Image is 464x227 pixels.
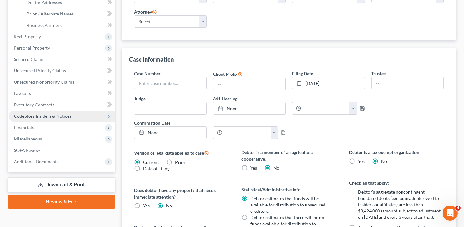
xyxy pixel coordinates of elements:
[222,127,271,139] input: -- : --
[250,165,257,170] span: Yes
[9,65,115,76] a: Unsecured Priority Claims
[213,102,285,114] a: None
[134,70,161,77] label: Case Number
[27,11,74,16] span: Prior / Alternate Names
[358,189,441,220] span: Debtor’s aggregate noncontingent liquidated debts (excluding debts owed to insiders or affiliates...
[8,195,115,209] a: Review & File
[14,136,42,141] span: Miscellaneous
[443,206,458,221] iframe: Intercom live chat
[9,76,115,88] a: Unsecured Nonpriority Claims
[250,196,325,214] span: Debtor estimates that funds will be available for distribution to unsecured creditors.
[14,102,54,107] span: Executory Contracts
[14,57,44,62] span: Secured Claims
[381,158,387,164] span: No
[14,113,71,119] span: Codebtors Insiders & Notices
[292,70,313,77] label: Filing Date
[14,159,58,164] span: Additional Documents
[9,145,115,156] a: SOFA Review
[241,149,336,162] label: Debtor is a member of an agricultural cooperative.
[27,22,62,28] span: Business Partners
[14,79,74,85] span: Unsecured Nonpriority Claims
[134,127,206,139] a: None
[134,187,229,200] label: Does debtor have any property that needs immediate attention?
[166,203,172,208] span: No
[14,34,41,39] span: Real Property
[143,159,159,165] span: Current
[372,77,443,89] input: --
[210,95,368,102] label: 341 Hearing
[9,88,115,99] a: Lawsuits
[273,165,279,170] span: No
[8,177,115,192] a: Download & Print
[213,78,285,90] input: --
[134,8,157,15] label: Attorney
[14,68,66,73] span: Unsecured Priority Claims
[131,120,289,126] label: Confirmation Date
[143,203,150,208] span: Yes
[14,147,40,153] span: SOFA Review
[14,91,31,96] span: Lawsuits
[349,149,444,156] label: Debtor is a tax exempt organization
[175,159,186,165] span: Prior
[14,125,34,130] span: Financials
[14,45,50,51] span: Personal Property
[455,206,461,211] span: 4
[213,70,243,78] label: Client Prefix
[134,77,206,89] input: Enter case number...
[129,56,174,63] div: Case Information
[241,186,336,193] label: Statistical/Administrative Info
[292,77,364,89] a: [DATE]
[134,102,206,114] input: --
[349,180,444,186] label: Check all that apply:
[134,149,229,157] label: Version of legal data applied to case
[9,99,115,111] a: Executory Contracts
[358,158,365,164] span: Yes
[21,20,115,31] a: Business Partners
[21,8,115,20] a: Prior / Alternate Names
[301,102,350,114] input: -- : --
[371,70,386,77] label: Trustee
[143,166,170,171] span: Date of Filing
[9,54,115,65] a: Secured Claims
[134,95,146,102] label: Judge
